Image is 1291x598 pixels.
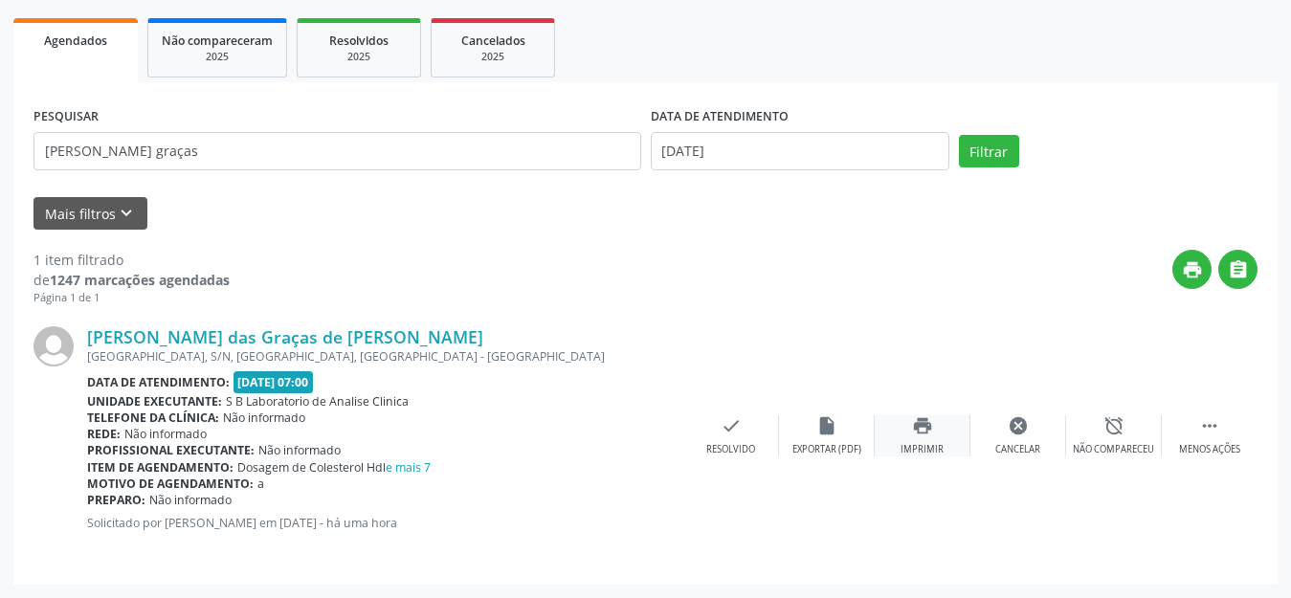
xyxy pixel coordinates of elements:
[651,102,789,132] label: DATA DE ATENDIMENTO
[87,393,222,410] b: Unidade executante:
[87,426,121,442] b: Rede:
[50,271,230,289] strong: 1247 marcações agendadas
[33,250,230,270] div: 1 item filtrado
[445,50,541,64] div: 2025
[995,443,1040,456] div: Cancelar
[1103,415,1124,436] i: alarm_off
[162,50,273,64] div: 2025
[124,426,207,442] span: Não informado
[87,410,219,426] b: Telefone da clínica:
[223,410,305,426] span: Não informado
[87,515,683,531] p: Solicitado por [PERSON_NAME] em [DATE] - há uma hora
[816,415,837,436] i: insert_drive_file
[721,415,742,436] i: check
[162,33,273,49] span: Não compareceram
[149,492,232,508] span: Não informado
[87,442,255,458] b: Profissional executante:
[33,197,147,231] button: Mais filtroskeyboard_arrow_down
[87,348,683,365] div: [GEOGRAPHIC_DATA], S/N, [GEOGRAPHIC_DATA], [GEOGRAPHIC_DATA] - [GEOGRAPHIC_DATA]
[792,443,861,456] div: Exportar (PDF)
[901,443,944,456] div: Imprimir
[1228,259,1249,280] i: 
[87,476,254,492] b: Motivo de agendamento:
[1179,443,1240,456] div: Menos ações
[1218,250,1258,289] button: 
[226,393,409,410] span: S B Laboratorio de Analise Clinica
[116,203,137,224] i: keyboard_arrow_down
[87,459,234,476] b: Item de agendamento:
[311,50,407,64] div: 2025
[234,371,314,393] span: [DATE] 07:00
[87,492,145,508] b: Preparo:
[461,33,525,49] span: Cancelados
[258,442,341,458] span: Não informado
[33,132,641,170] input: Nome, CNS
[1199,415,1220,436] i: 
[1182,259,1203,280] i: print
[386,459,431,476] a: e mais 7
[257,476,264,492] span: a
[912,415,933,436] i: print
[651,132,949,170] input: Selecione um intervalo
[959,135,1019,167] button: Filtrar
[33,326,74,366] img: img
[87,326,483,347] a: [PERSON_NAME] das Graças de [PERSON_NAME]
[237,459,431,476] span: Dosagem de Colesterol Hdl
[33,102,99,132] label: PESQUISAR
[706,443,755,456] div: Resolvido
[1008,415,1029,436] i: cancel
[329,33,389,49] span: Resolvidos
[44,33,107,49] span: Agendados
[87,374,230,390] b: Data de atendimento:
[33,290,230,306] div: Página 1 de 1
[1172,250,1212,289] button: print
[1073,443,1154,456] div: Não compareceu
[33,270,230,290] div: de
